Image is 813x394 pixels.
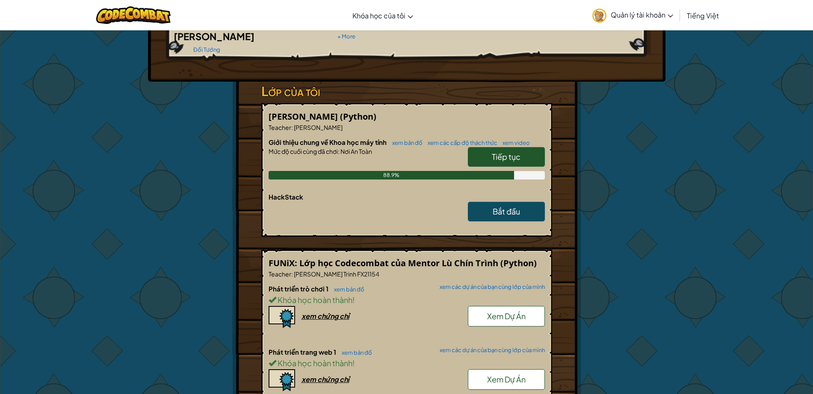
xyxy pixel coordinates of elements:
a: Bắt đầu [468,202,545,221]
span: Phát triển trò chơi 1 [269,285,330,293]
span: Tiếng Việt [687,11,719,20]
a: Quản lý tài khoản [588,2,677,29]
span: Quản lý tài khoản [611,10,673,19]
span: Mức độ cuối cùng đã chơi [269,147,338,155]
a: xem bản đồ [337,349,372,356]
span: HackStack [269,193,303,201]
a: xem video [498,139,530,146]
span: Khóa học hoàn thành [276,358,352,368]
span: Xem Dự Án [487,311,526,321]
span: (Python) [500,257,537,269]
div: xem chứng chỉ [302,312,349,320]
span: Phát triển trang web 1 [269,348,337,356]
a: Đổi Tướng [193,46,220,53]
span: (Python) [340,111,376,122]
span: Giới thiệu chung về Khoa học máy tính [269,138,388,146]
span: Teacher [269,123,291,131]
a: xem chứng chỉ [269,375,349,384]
span: : [338,147,340,155]
a: xem chứng chỉ [269,312,349,320]
a: xem các cấp độ thách thức [423,139,497,146]
span: Teacher [269,270,291,278]
div: xem chứng chỉ [302,375,349,384]
span: [PERSON_NAME] [174,30,254,42]
span: [PERSON_NAME] [293,123,343,131]
img: avatar [592,9,606,23]
span: Khóa học của tôi [352,11,405,20]
span: Khóa học hoàn thành [276,295,352,305]
h3: Lớp của tôi [261,82,552,101]
div: 88.9% [269,171,514,179]
img: certificate-icon.png [269,306,295,328]
span: Bắt đầu [493,206,520,216]
span: Nơi An Toàn [340,147,372,155]
a: + More [337,33,355,40]
a: Khóa học của tôi [348,4,417,27]
span: Xem Dự Án [487,374,526,384]
span: ! [352,295,355,305]
img: certificate-icon.png [269,369,295,391]
span: : [291,123,293,131]
span: : [291,270,293,278]
a: Tiếng Việt [683,4,723,27]
span: ! [352,358,355,368]
a: xem các dự án của bạn cùng lớp của mình [435,347,545,353]
a: xem bản đồ [388,139,423,146]
a: xem các dự án của bạn cùng lớp của mình [435,284,545,290]
img: CodeCombat logo [96,6,171,24]
span: Tiếp tục [492,152,520,162]
span: [PERSON_NAME] [269,111,340,122]
a: xem bản đồ [330,286,364,293]
span: [PERSON_NAME] Trinh FX21154 [293,270,379,278]
span: FUNiX: Lớp học Codecombat của Mentor Lù Chín Trình [269,257,500,269]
